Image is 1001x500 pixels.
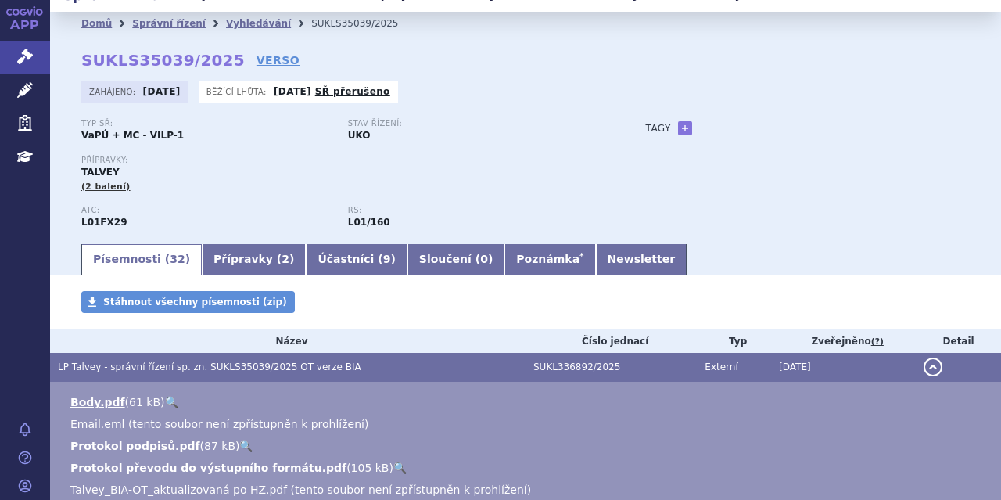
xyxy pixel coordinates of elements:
span: 9 [383,253,391,265]
th: Typ [697,329,771,353]
strong: TALKVETAMAB [81,217,127,228]
span: Stáhnout všechny písemnosti (zip) [103,297,287,308]
th: Detail [916,329,1001,353]
span: Talvey_BIA-OT_aktualizovaná po HZ.pdf (tento soubor není zpřístupněn k prohlížení) [70,484,531,496]
p: - [274,85,390,98]
th: Číslo jednací [526,329,697,353]
p: Typ SŘ: [81,119,332,128]
a: Správní řízení [132,18,206,29]
li: SUKLS35039/2025 [311,12,418,35]
a: VERSO [257,52,300,68]
a: Sloučení (0) [407,244,504,275]
p: RS: [348,206,599,215]
strong: monoklonální protilátky a konjugáty protilátka – léčivo [348,217,390,228]
span: LP Talvey - správní řízení sp. zn. SUKLS35039/2025 OT verze BIA [58,362,361,372]
p: ATC: [81,206,332,215]
a: Domů [81,18,112,29]
a: Stáhnout všechny písemnosti (zip) [81,291,295,313]
a: Písemnosti (32) [81,244,202,275]
strong: SUKLS35039/2025 [81,51,245,70]
a: Účastníci (9) [306,244,407,275]
span: 61 kB [129,396,160,408]
span: (2 balení) [81,182,131,192]
span: 32 [170,253,185,265]
span: 105 kB [351,462,389,474]
span: Externí [705,362,737,372]
a: Vyhledávání [226,18,291,29]
li: ( ) [70,394,985,410]
th: Název [50,329,526,353]
span: 0 [480,253,488,265]
span: Zahájeno: [89,85,138,98]
strong: UKO [348,130,371,141]
a: SŘ přerušeno [315,86,390,97]
abbr: (?) [871,336,884,347]
h3: Tagy [646,119,671,138]
strong: VaPÚ + MC - VILP-1 [81,130,184,141]
strong: [DATE] [143,86,181,97]
th: Zveřejněno [771,329,916,353]
a: Newsletter [596,244,687,275]
li: ( ) [70,438,985,454]
a: Protokol převodu do výstupního formátu.pdf [70,462,346,474]
a: 🔍 [165,396,178,408]
span: 87 kB [204,440,235,452]
a: 🔍 [239,440,253,452]
p: Stav řízení: [348,119,599,128]
td: [DATE] [771,353,916,382]
a: 🔍 [393,462,407,474]
a: Body.pdf [70,396,125,408]
td: SUKL336892/2025 [526,353,697,382]
span: 2 [282,253,289,265]
a: Poznámka* [504,244,595,275]
a: Protokol podpisů.pdf [70,440,200,452]
a: Přípravky (2) [202,244,306,275]
li: ( ) [70,460,985,476]
button: detail [924,358,942,376]
a: + [678,121,692,135]
span: Běžící lhůta: [206,85,270,98]
p: Přípravky: [81,156,615,165]
strong: [DATE] [274,86,311,97]
span: TALVEY [81,167,120,178]
span: Email.eml (tento soubor není zpřístupněn k prohlížení) [70,418,368,430]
